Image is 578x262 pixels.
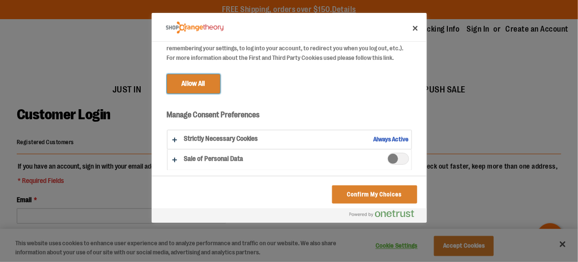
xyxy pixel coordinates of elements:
[388,153,409,165] span: Sale of Personal Data
[152,13,427,223] div: Do Not Sell My Personal Information
[349,210,414,217] img: Powered by OneTrust Opens in a new Tab
[167,110,412,125] h3: Manage Consent Preferences
[152,13,427,223] div: Preference center
[332,185,417,204] button: Confirm My Choices
[166,22,223,34] img: Company Logo
[405,18,426,39] button: Close
[166,18,223,37] div: Company Logo
[167,74,220,93] button: Allow All
[349,210,422,222] a: Powered by OneTrust Opens in a new Tab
